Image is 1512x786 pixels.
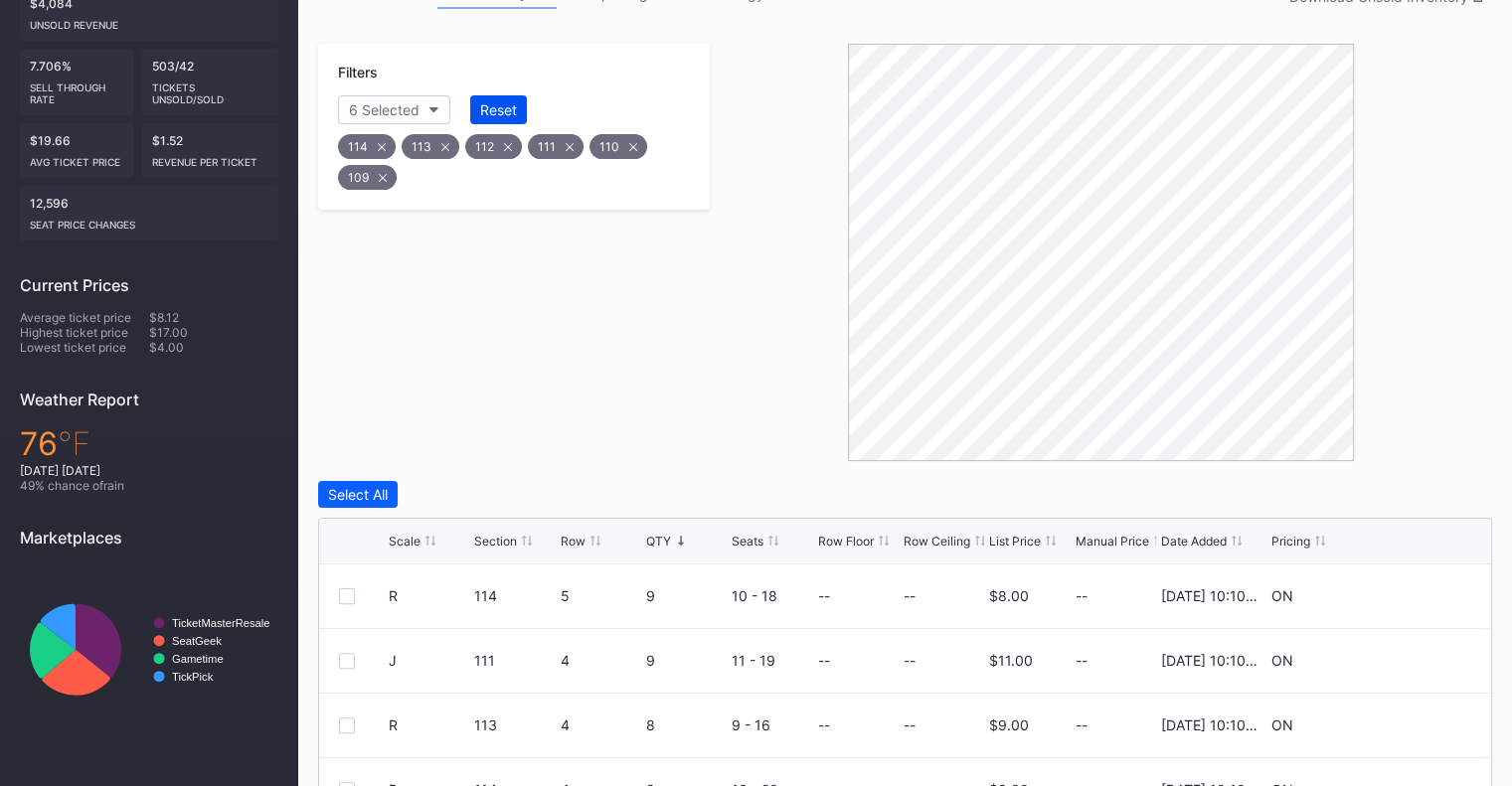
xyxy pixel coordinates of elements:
div: 503/42 [142,49,279,115]
div: -- [904,716,916,733]
div: 112 [465,134,522,159]
div: Weather Report [20,390,278,409]
div: 4 [561,652,641,669]
div: R [389,587,398,604]
div: Section [474,534,517,549]
div: Average ticket price [20,310,149,325]
div: $1.52 [142,123,279,178]
div: Current Prices [20,275,278,295]
button: Reset [470,95,527,124]
div: Row Ceiling [904,534,970,549]
div: QTY [646,534,671,549]
div: Scale [389,534,420,549]
div: ON [1271,587,1293,604]
div: 9 [646,652,727,669]
div: -- [1076,652,1156,669]
div: seat price changes [30,211,268,231]
div: -- [1076,716,1156,733]
div: $19.66 [20,123,134,178]
div: $4.00 [149,340,278,355]
div: R [389,716,398,733]
div: 113 [402,134,459,159]
div: ON [1271,652,1293,669]
div: Row Floor [818,534,874,549]
div: $8.00 [989,587,1029,604]
div: List Price [989,534,1041,549]
div: [DATE] [DATE] [20,463,278,478]
div: [DATE] 10:10AM [1161,716,1266,733]
div: Select All [328,486,388,503]
div: Seats [732,534,763,549]
div: Reset [480,101,517,118]
div: $11.00 [989,652,1033,669]
div: 5 [561,587,641,604]
div: 4 [561,716,641,733]
button: Select All [318,481,398,508]
div: Marketplaces [20,528,278,548]
div: 6 Selected [349,101,420,118]
button: 6 Selected [338,95,450,124]
div: Sell Through Rate [30,74,124,105]
text: SeatGeek [172,635,222,647]
div: 8 [646,716,727,733]
div: -- [904,652,916,669]
div: 110 [589,134,647,159]
div: -- [818,716,830,733]
div: $17.00 [149,325,278,340]
div: 114 [338,134,396,159]
div: 113 [474,716,555,733]
div: $8.12 [149,310,278,325]
div: ON [1271,716,1293,733]
div: 76 [20,424,278,463]
div: Filters [338,64,690,80]
div: $9.00 [989,716,1029,733]
div: 9 [646,587,727,604]
div: -- [904,587,916,604]
div: -- [818,587,830,604]
text: TicketMasterResale [172,617,269,629]
div: 109 [338,165,397,190]
text: Gametime [172,653,224,665]
div: Manual Price [1076,534,1149,549]
text: TickPick [172,671,214,683]
div: 111 [528,134,584,159]
div: Date Added [1161,534,1227,549]
div: -- [818,652,830,669]
div: 7.706% [20,49,134,115]
div: [DATE] 10:10AM [1161,587,1266,604]
svg: Chart title [20,562,278,736]
div: Lowest ticket price [20,340,149,355]
div: Unsold Revenue [30,11,268,31]
div: 111 [474,652,555,669]
div: Tickets Unsold/Sold [152,74,269,105]
div: Pricing [1271,534,1310,549]
div: 49 % chance of rain [20,478,278,493]
div: Highest ticket price [20,325,149,340]
div: [DATE] 10:10AM [1161,652,1266,669]
div: 10 - 18 [732,587,812,604]
div: 114 [474,587,555,604]
span: ℉ [58,424,90,463]
div: Row [561,534,586,549]
div: 9 - 16 [732,716,812,733]
div: 11 - 19 [732,652,812,669]
div: Avg ticket price [30,148,124,168]
div: 12,596 [20,186,278,240]
div: J [389,652,397,669]
div: Revenue per ticket [152,148,269,168]
div: -- [1076,587,1156,604]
